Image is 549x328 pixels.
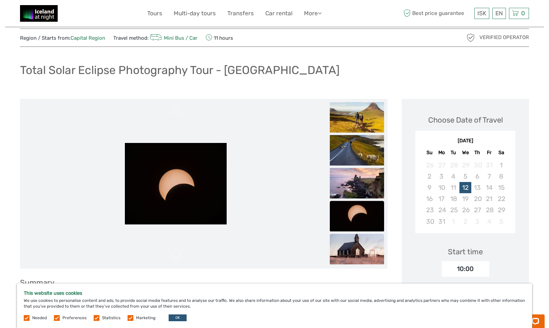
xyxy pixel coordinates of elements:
div: Not available Monday, August 17th, 2026 [436,193,448,204]
div: 10:00 [442,261,489,277]
div: Sa [495,148,507,157]
p: Chat now [10,12,77,17]
span: Verified Operator [479,34,529,41]
div: Not available Tuesday, August 18th, 2026 [448,193,459,204]
img: verified_operator_grey_128.png [465,32,476,43]
div: Not available Friday, September 4th, 2026 [483,216,495,227]
div: Not available Saturday, August 8th, 2026 [495,171,507,182]
div: Not available Wednesday, September 2nd, 2026 [459,216,471,227]
button: OK [169,314,187,321]
img: 621b6cdbb0e740ebbb03f7b2f8e5bd7a_slider_thumbnail.jpeg [330,168,384,198]
div: Not available Thursday, August 6th, 2026 [471,171,483,182]
img: b0bfc4d7db804e159035c673dd9c1c67_main_slider.jpeg [125,143,227,224]
img: d5267c5fed5d4587ab8d1db98c549c58_slider_thumbnail.jpeg [330,102,384,132]
div: Not available Tuesday, August 25th, 2026 [448,204,459,216]
div: Not available Friday, August 14th, 2026 [483,182,495,193]
div: Not available Thursday, August 13th, 2026 [471,182,483,193]
a: Multi-day tours [174,8,216,18]
div: Not available Friday, August 7th, 2026 [483,171,495,182]
div: Not available Saturday, August 29th, 2026 [495,204,507,216]
h3: Summary [20,278,387,287]
div: Not available Sunday, July 26th, 2026 [423,160,435,171]
a: Capital Region [71,35,105,41]
div: Not available Thursday, August 20th, 2026 [471,193,483,204]
div: Choose Date of Travel [428,115,503,125]
span: 0 [520,10,526,17]
div: We [459,148,471,157]
img: b0bfc4d7db804e159035c673dd9c1c67_slider_thumbnail.jpeg [330,201,384,231]
div: Not available Tuesday, August 4th, 2026 [448,171,459,182]
div: Not available Monday, July 27th, 2026 [436,160,448,171]
div: Mo [436,148,448,157]
div: Su [423,148,435,157]
span: Region / Starts from: [20,35,105,42]
img: e79ce4e74a4549cb86014eafdbb8cbd8_slider_thumbnail.jpeg [330,135,384,165]
div: Not available Thursday, September 3rd, 2026 [471,216,483,227]
div: month 2026-08 [417,160,513,227]
div: Not available Monday, August 31st, 2026 [436,216,448,227]
div: Not available Wednesday, July 29th, 2026 [459,160,471,171]
div: We use cookies to personalise content and ads, to provide social media features and to analyse ou... [17,284,532,328]
label: Statistics [102,315,120,321]
div: Not available Monday, August 10th, 2026 [436,182,448,193]
span: 11 hours [206,33,233,42]
div: Choose Wednesday, August 12th, 2026 [459,182,471,193]
div: Not available Saturday, September 5th, 2026 [495,216,507,227]
div: Not available Monday, August 24th, 2026 [436,204,448,216]
div: Not available Sunday, August 23rd, 2026 [423,204,435,216]
h5: This website uses cookies [24,290,525,296]
div: [DATE] [415,138,515,145]
a: Transfers [227,8,254,18]
div: Not available Tuesday, September 1st, 2026 [448,216,459,227]
div: Not available Sunday, August 9th, 2026 [423,182,435,193]
div: Not available Sunday, August 16th, 2026 [423,193,435,204]
div: Start time [448,247,483,257]
div: Not available Thursday, July 30th, 2026 [471,160,483,171]
span: Travel method: [113,33,197,42]
button: Open LiveChat chat widget [78,11,86,19]
img: 1213152356d94e0590e640e549e5e6a1_slider_thumbnail.jpeg [330,234,384,264]
div: Not available Saturday, August 22nd, 2026 [495,193,507,204]
h1: Total Solar Eclipse Photography Tour - [GEOGRAPHIC_DATA] [20,63,340,77]
label: Marketing [136,315,155,321]
a: Car rental [265,8,292,18]
div: EN [492,8,506,19]
div: Tu [448,148,459,157]
div: Not available Saturday, August 15th, 2026 [495,182,507,193]
label: Needed [32,315,47,321]
div: Not available Thursday, August 27th, 2026 [471,204,483,216]
label: Preferences [62,315,87,321]
div: Not available Tuesday, July 28th, 2026 [448,160,459,171]
a: Tours [147,8,162,18]
div: Not available Wednesday, August 26th, 2026 [459,204,471,216]
span: Best price guarantee [402,8,473,19]
div: Not available Saturday, August 1st, 2026 [495,160,507,171]
span: ISK [477,10,486,17]
div: Not available Friday, August 21st, 2026 [483,193,495,204]
div: Not available Wednesday, August 19th, 2026 [459,193,471,204]
div: Not available Friday, August 28th, 2026 [483,204,495,216]
div: Not available Sunday, August 30th, 2026 [423,216,435,227]
div: Not available Sunday, August 2nd, 2026 [423,171,435,182]
div: Not available Monday, August 3rd, 2026 [436,171,448,182]
div: Th [471,148,483,157]
div: Not available Tuesday, August 11th, 2026 [448,182,459,193]
div: Not available Wednesday, August 5th, 2026 [459,171,471,182]
img: 2375-0893e409-a1bb-4841-adb0-b7e32975a913_logo_small.jpg [20,5,58,22]
a: More [304,8,322,18]
div: Fr [483,148,495,157]
a: Mini Bus / Car [149,35,197,41]
div: Not available Friday, July 31st, 2026 [483,160,495,171]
